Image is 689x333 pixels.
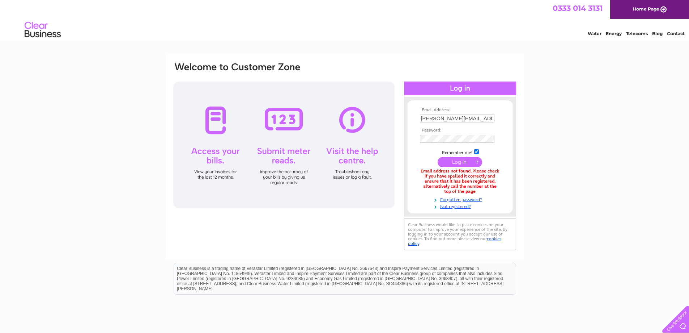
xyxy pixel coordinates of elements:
[418,108,502,113] th: Email Address:
[626,31,648,36] a: Telecoms
[420,169,500,194] div: Email address not found. Please check if you have spelled it correctly and ensure that it has bee...
[667,31,685,36] a: Contact
[174,4,516,35] div: Clear Business is a trading name of Verastar Limited (registered in [GEOGRAPHIC_DATA] No. 3667643...
[553,4,603,13] a: 0333 014 3131
[418,148,502,155] td: Remember me?
[652,31,663,36] a: Blog
[418,128,502,133] th: Password:
[606,31,622,36] a: Energy
[24,19,61,41] img: logo.png
[420,203,502,209] a: Not registered?
[404,218,516,250] div: Clear Business would like to place cookies on your computer to improve your experience of the sit...
[588,31,601,36] a: Water
[408,236,501,246] a: cookies policy
[438,157,482,167] input: Submit
[420,196,502,203] a: Forgotten password?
